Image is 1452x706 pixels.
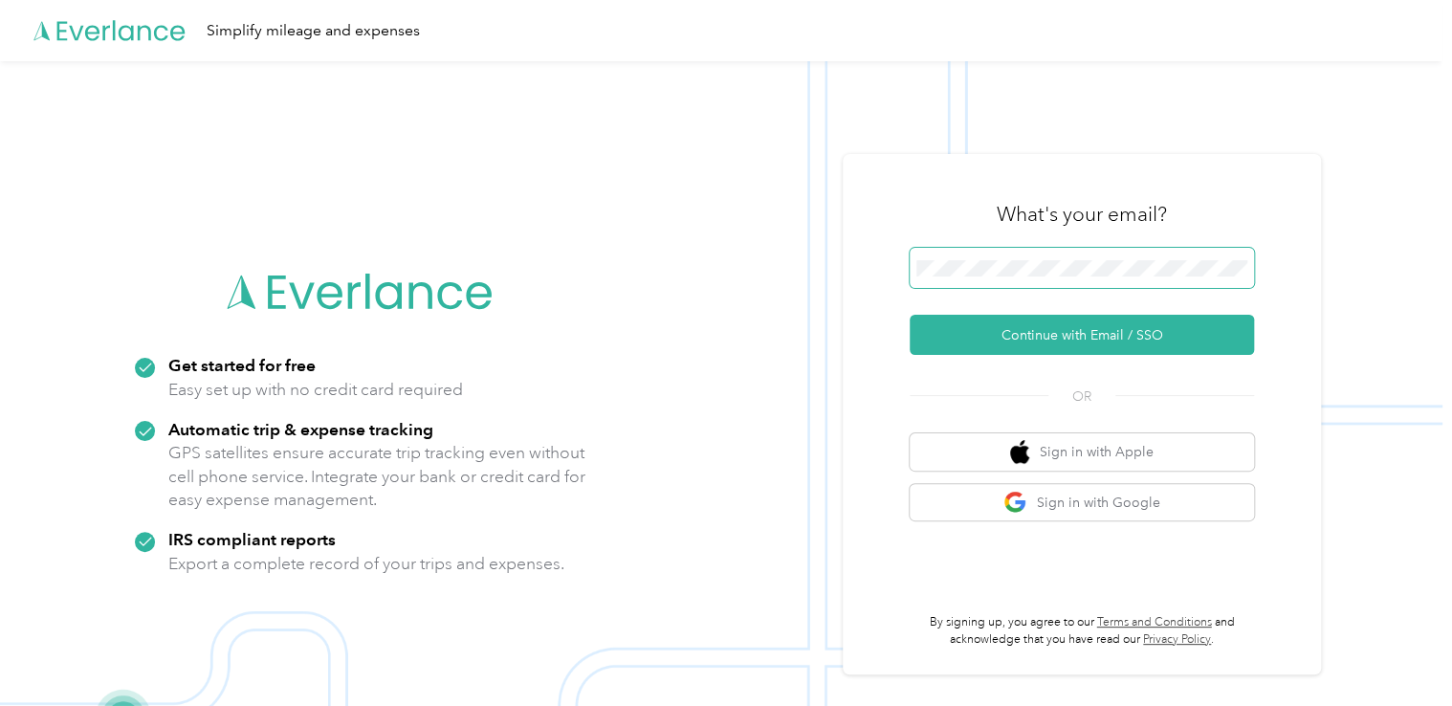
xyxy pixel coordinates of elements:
div: Simplify mileage and expenses [207,19,420,43]
p: GPS satellites ensure accurate trip tracking even without cell phone service. Integrate your bank... [168,441,586,512]
img: apple logo [1010,440,1029,464]
a: Privacy Policy [1143,632,1211,647]
a: Terms and Conditions [1097,615,1212,629]
button: Continue with Email / SSO [910,315,1254,355]
img: google logo [1003,491,1027,515]
strong: Get started for free [168,355,316,375]
p: Export a complete record of your trips and expenses. [168,552,564,576]
strong: Automatic trip & expense tracking [168,419,433,439]
span: OR [1048,386,1115,407]
button: google logoSign in with Google [910,484,1254,521]
p: By signing up, you agree to our and acknowledge that you have read our . [910,614,1254,648]
h3: What's your email? [997,201,1167,228]
strong: IRS compliant reports [168,529,336,549]
button: apple logoSign in with Apple [910,433,1254,471]
p: Easy set up with no credit card required [168,378,463,402]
